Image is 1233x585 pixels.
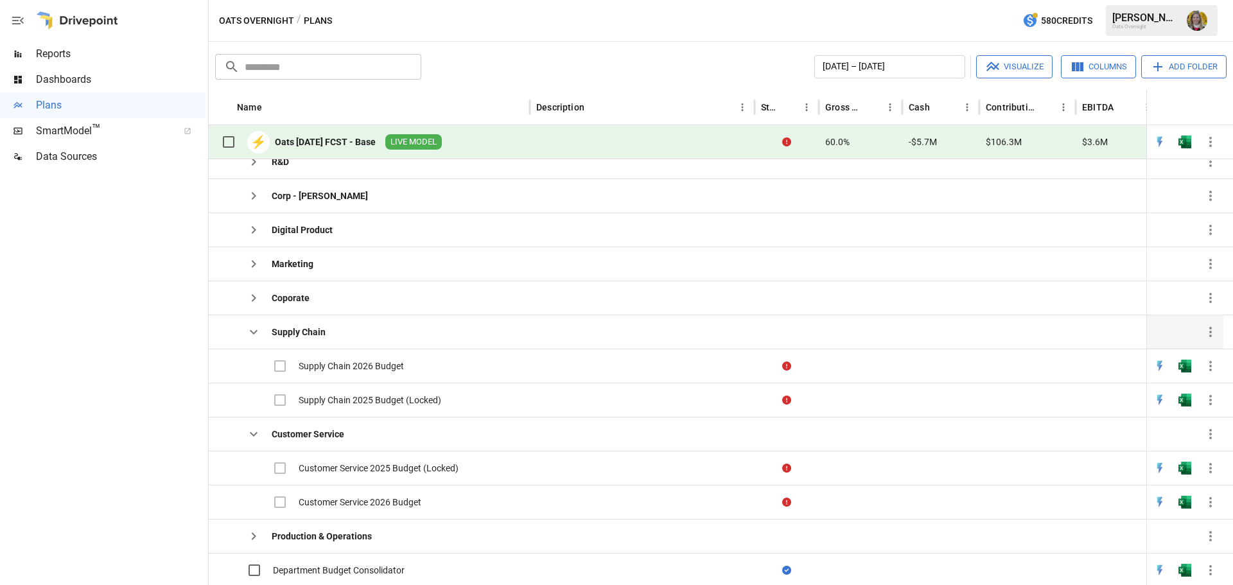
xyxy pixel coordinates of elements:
button: Sort [1205,98,1223,116]
div: Contribution Profit [986,102,1035,112]
div: Open in Excel [1178,135,1191,148]
div: Marketing [272,258,313,270]
span: Reports [36,46,205,62]
button: Add Folder [1141,55,1227,78]
div: Name [237,102,262,112]
span: 60.0% [825,135,850,148]
img: excel-icon.76473adf.svg [1178,496,1191,509]
div: Digital Product [272,223,333,236]
span: 580 Credits [1041,13,1092,29]
button: Sort [931,98,949,116]
div: Customer Service [272,428,344,441]
span: SmartModel [36,123,170,139]
button: Status column menu [798,98,816,116]
div: Customer Service 2025 Budget (Locked) [299,462,459,475]
img: quick-edit-flash.b8aec18c.svg [1153,462,1166,475]
div: R&D [272,155,289,168]
div: Open in Quick Edit [1153,360,1166,372]
span: Data Sources [36,149,205,164]
div: Open in Quick Edit [1153,496,1166,509]
div: Department Budget Consolidator [273,564,405,577]
button: Columns [1061,55,1136,78]
button: [DATE] – [DATE] [814,55,965,78]
div: Open in Quick Edit [1153,135,1166,148]
img: quick-edit-flash.b8aec18c.svg [1153,360,1166,372]
div: Open in Excel [1178,462,1191,475]
img: excel-icon.76473adf.svg [1178,462,1191,475]
div: Open in Quick Edit [1153,564,1166,577]
img: excel-icon.76473adf.svg [1178,360,1191,372]
div: Oats [DATE] FCST - Base [275,135,376,148]
span: -$5.7M [909,135,937,148]
div: Customer Service 2026 Budget [299,496,421,509]
button: Sort [586,98,604,116]
div: ⚡ [247,131,270,153]
button: Oats Overnight [219,13,294,29]
img: quick-edit-flash.b8aec18c.svg [1153,496,1166,509]
img: excel-icon.76473adf.svg [1178,564,1191,577]
button: Jackie Ghantous [1179,3,1215,39]
div: Supply Chain 2025 Budget (Locked) [299,394,441,406]
div: / [297,13,301,29]
div: Open in Quick Edit [1153,462,1166,475]
div: Cash [909,102,930,112]
div: Open in Excel [1178,394,1191,406]
button: Sort [1036,98,1054,116]
div: Production & Operations [272,530,372,543]
button: 580Credits [1017,9,1097,33]
div: Corp - [PERSON_NAME] [272,189,368,202]
span: $3.6M [1082,135,1108,148]
button: Sort [263,98,281,116]
div: Open in Excel [1178,496,1191,509]
div: Oats Overnight [1112,24,1179,30]
div: EBITDA [1082,102,1114,112]
div: Sync complete [782,564,791,577]
button: Sort [780,98,798,116]
img: Jackie Ghantous [1187,10,1207,31]
button: Visualize [976,55,1053,78]
img: excel-icon.76473adf.svg [1178,394,1191,406]
div: Coporate [272,292,310,304]
button: Gross Margin column menu [881,98,899,116]
div: Open in Excel [1178,564,1191,577]
span: Plans [36,98,205,113]
button: Sort [863,98,881,116]
img: quick-edit-flash.b8aec18c.svg [1153,564,1166,577]
button: Cash column menu [958,98,976,116]
button: Sort [1115,98,1133,116]
div: Gross Margin [825,102,862,112]
div: Open in Quick Edit [1153,394,1166,406]
div: Status [761,102,778,112]
span: LIVE MODEL [385,136,442,148]
span: $106.3M [986,135,1022,148]
div: Open in Excel [1178,360,1191,372]
div: Supply Chain 2026 Budget [299,360,404,372]
button: Contribution Profit column menu [1054,98,1072,116]
img: excel-icon.76473adf.svg [1178,135,1191,148]
button: EBITDA column menu [1138,98,1156,116]
img: quick-edit-flash.b8aec18c.svg [1153,135,1166,148]
button: Description column menu [733,98,751,116]
span: ™ [92,121,101,137]
div: Description [536,102,584,112]
img: quick-edit-flash.b8aec18c.svg [1153,394,1166,406]
div: Supply Chain [272,326,326,338]
span: Dashboards [36,72,205,87]
div: [PERSON_NAME] [1112,12,1179,24]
